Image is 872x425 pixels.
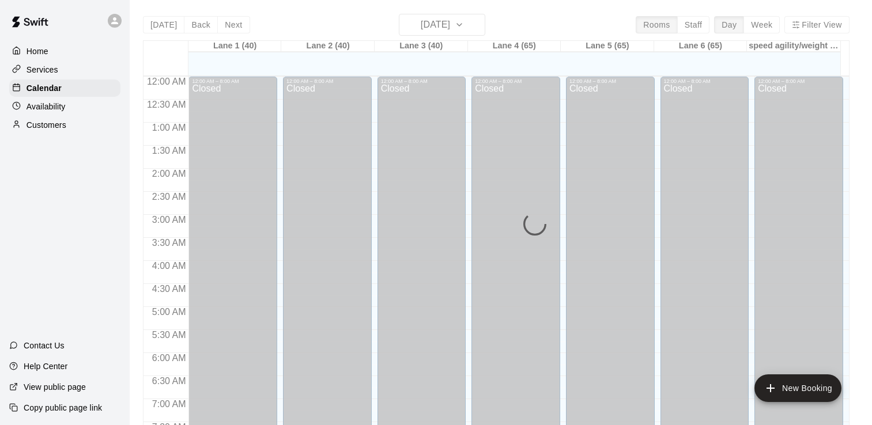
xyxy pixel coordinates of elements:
[149,192,189,202] span: 2:30 AM
[24,361,67,372] p: Help Center
[149,261,189,271] span: 4:00 AM
[747,41,840,52] div: speed agility/weight room
[27,101,66,112] p: Availability
[192,78,274,84] div: 12:00 AM – 8:00 AM
[149,307,189,317] span: 5:00 AM
[149,330,189,340] span: 5:30 AM
[149,169,189,179] span: 2:00 AM
[149,238,189,248] span: 3:30 AM
[281,41,375,52] div: Lane 2 (40)
[664,78,746,84] div: 12:00 AM – 8:00 AM
[381,78,463,84] div: 12:00 AM – 8:00 AM
[27,119,66,131] p: Customers
[9,43,120,60] a: Home
[149,399,189,409] span: 7:00 AM
[149,376,189,386] span: 6:30 AM
[9,98,120,115] a: Availability
[9,116,120,134] a: Customers
[149,215,189,225] span: 3:00 AM
[149,284,189,294] span: 4:30 AM
[27,64,58,75] p: Services
[144,100,189,109] span: 12:30 AM
[475,78,557,84] div: 12:00 AM – 8:00 AM
[149,146,189,155] span: 1:30 AM
[569,78,651,84] div: 12:00 AM – 8:00 AM
[654,41,748,52] div: Lane 6 (65)
[9,79,120,97] a: Calendar
[27,45,48,57] p: Home
[286,78,368,84] div: 12:00 AM – 8:00 AM
[149,123,189,132] span: 1:00 AM
[375,41,468,52] div: Lane 3 (40)
[561,41,654,52] div: Lane 5 (65)
[468,41,561,52] div: Lane 4 (65)
[24,340,65,351] p: Contact Us
[144,77,189,86] span: 12:00 AM
[24,381,86,393] p: View public page
[758,78,840,84] div: 12:00 AM – 8:00 AM
[188,41,282,52] div: Lane 1 (40)
[149,353,189,363] span: 6:00 AM
[27,82,62,94] p: Calendar
[754,374,841,402] button: add
[24,402,102,413] p: Copy public page link
[9,61,120,78] a: Services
